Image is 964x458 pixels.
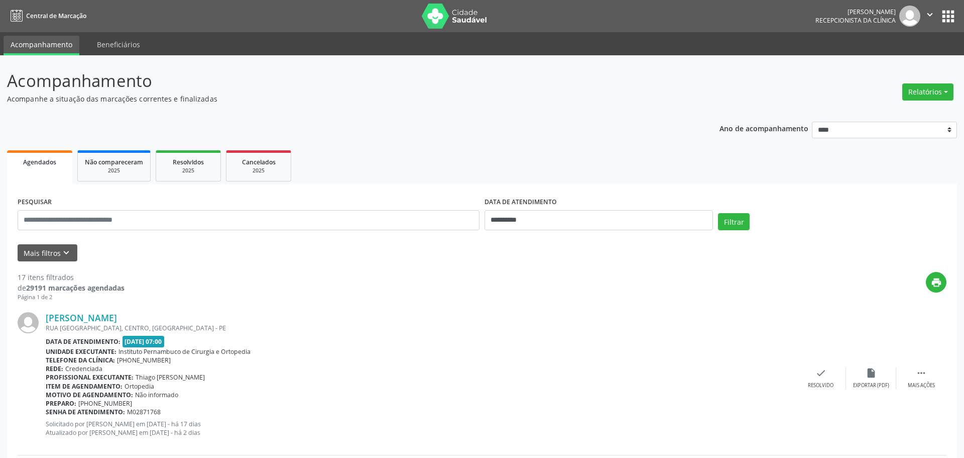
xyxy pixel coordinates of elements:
img: img [18,312,39,333]
div: [PERSON_NAME] [815,8,896,16]
span: Não informado [135,391,178,399]
button: print [926,272,946,293]
button: apps [939,8,957,25]
div: 17 itens filtrados [18,272,125,283]
button: Relatórios [902,83,953,101]
img: img [899,6,920,27]
label: PESQUISAR [18,195,52,210]
b: Profissional executante: [46,373,134,382]
button: Filtrar [718,213,750,230]
b: Data de atendimento: [46,337,120,346]
div: RUA [GEOGRAPHIC_DATA], CENTRO, [GEOGRAPHIC_DATA] - PE [46,324,796,332]
b: Unidade executante: [46,347,116,356]
span: Credenciada [65,364,102,373]
button:  [920,6,939,27]
i: insert_drive_file [866,368,877,379]
span: [PHONE_NUMBER] [78,399,132,408]
span: Thiago [PERSON_NAME] [136,373,205,382]
span: [PHONE_NUMBER] [117,356,171,364]
div: Exportar (PDF) [853,382,889,389]
div: 2025 [85,167,143,174]
span: Central de Marcação [26,12,86,20]
span: M02871768 [127,408,161,416]
i: check [815,368,826,379]
a: [PERSON_NAME] [46,312,117,323]
strong: 29191 marcações agendadas [26,283,125,293]
b: Telefone da clínica: [46,356,115,364]
div: 2025 [163,167,213,174]
b: Senha de atendimento: [46,408,125,416]
a: Beneficiários [90,36,147,53]
a: Acompanhamento [4,36,79,55]
b: Motivo de agendamento: [46,391,133,399]
span: Não compareceram [85,158,143,166]
div: Página 1 de 2 [18,293,125,302]
span: [DATE] 07:00 [123,336,165,347]
span: Cancelados [242,158,276,166]
p: Ano de acompanhamento [719,122,808,134]
b: Preparo: [46,399,76,408]
p: Acompanhe a situação das marcações correntes e finalizadas [7,94,672,104]
i:  [916,368,927,379]
i:  [924,9,935,20]
p: Solicitado por [PERSON_NAME] em [DATE] - há 17 dias Atualizado por [PERSON_NAME] em [DATE] - há 2... [46,420,796,437]
b: Rede: [46,364,63,373]
i: print [931,277,942,288]
div: Resolvido [808,382,833,389]
div: 2025 [233,167,284,174]
label: DATA DE ATENDIMENTO [485,195,557,210]
div: Mais ações [908,382,935,389]
div: de [18,283,125,293]
a: Central de Marcação [7,8,86,24]
p: Acompanhamento [7,68,672,94]
button: Mais filtroskeyboard_arrow_down [18,244,77,262]
i: keyboard_arrow_down [61,247,72,258]
span: Agendados [23,158,56,166]
span: Instituto Pernambuco de Cirurgia e Ortopedia [118,347,251,356]
span: Ortopedia [125,382,154,391]
b: Item de agendamento: [46,382,123,391]
span: Resolvidos [173,158,204,166]
span: Recepcionista da clínica [815,16,896,25]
